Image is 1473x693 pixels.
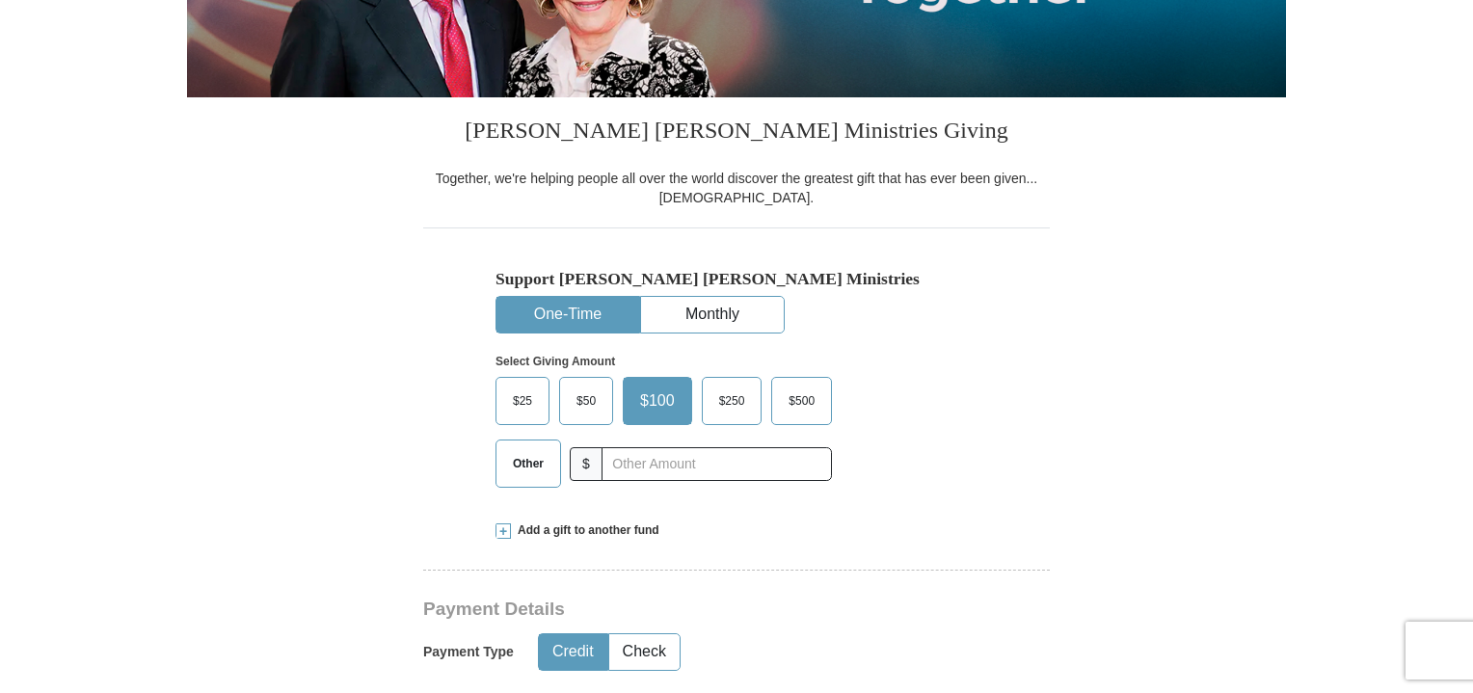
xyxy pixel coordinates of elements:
[602,447,832,481] input: Other Amount
[495,355,615,368] strong: Select Giving Amount
[423,644,514,660] h5: Payment Type
[496,297,639,333] button: One-Time
[539,634,607,670] button: Credit
[495,269,978,289] h5: Support [PERSON_NAME] [PERSON_NAME] Ministries
[779,386,824,415] span: $500
[423,599,915,621] h3: Payment Details
[567,386,605,415] span: $50
[423,169,1050,207] div: Together, we're helping people all over the world discover the greatest gift that has ever been g...
[630,386,684,415] span: $100
[710,386,755,415] span: $250
[503,449,553,478] span: Other
[511,522,659,539] span: Add a gift to another fund
[503,386,542,415] span: $25
[423,97,1050,169] h3: [PERSON_NAME] [PERSON_NAME] Ministries Giving
[609,634,680,670] button: Check
[641,297,784,333] button: Monthly
[570,447,603,481] span: $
